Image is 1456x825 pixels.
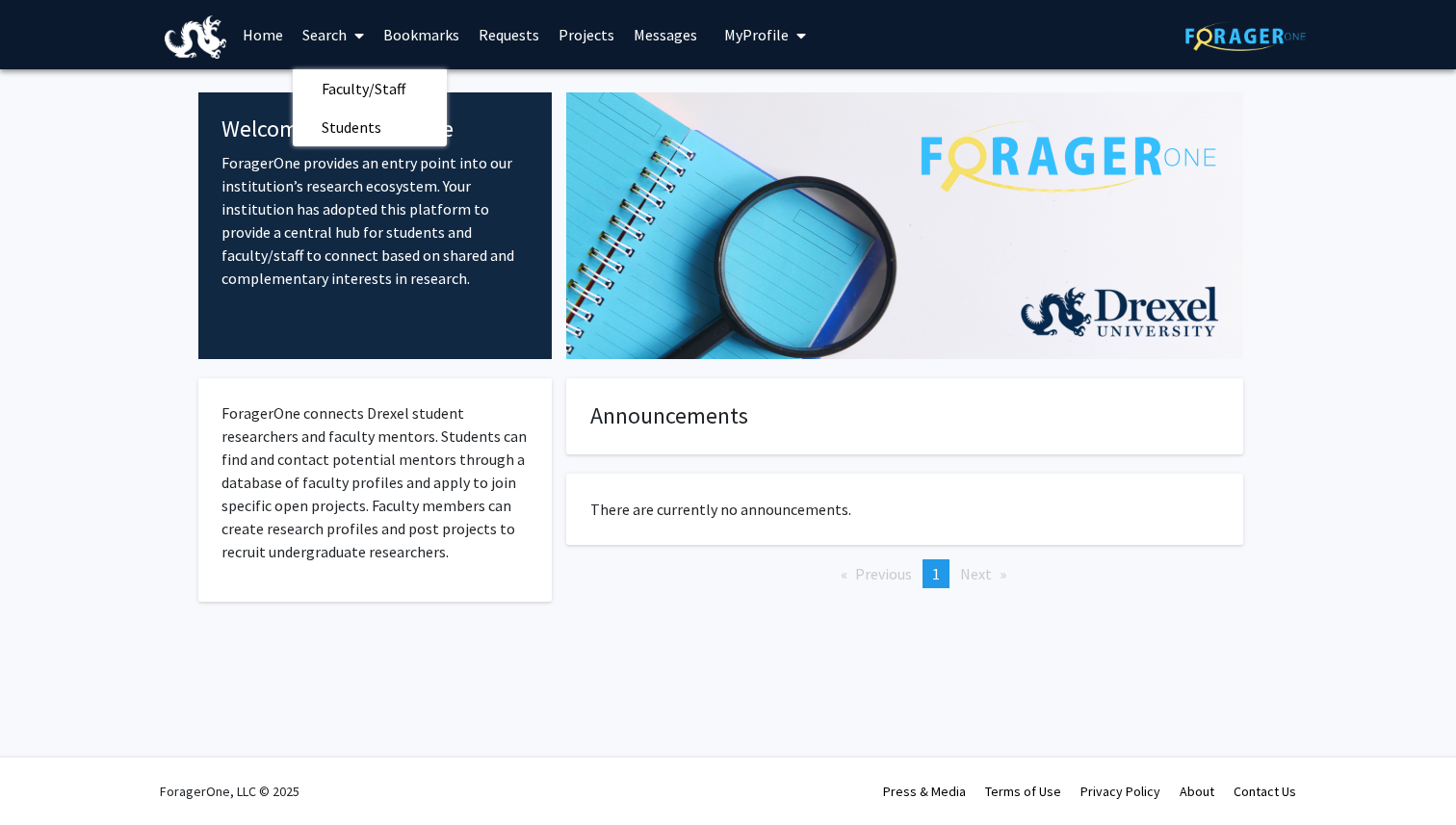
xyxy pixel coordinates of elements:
[1080,783,1160,800] a: Privacy Policy
[855,564,912,583] span: Previous
[724,25,789,44] span: My Profile
[932,564,940,583] span: 1
[1185,21,1306,51] img: ForagerOne Logo
[165,15,226,59] img: Drexel University Logo
[293,108,410,146] span: Students
[14,738,82,811] iframe: Chat
[221,151,529,290] p: ForagerOne provides an entry point into our institution’s research ecosystem. Your institution ha...
[960,564,992,583] span: Next
[374,1,469,68] a: Bookmarks
[1180,783,1214,800] a: About
[233,1,293,68] a: Home
[293,74,447,103] a: Faculty/Staff
[566,559,1243,588] ul: Pagination
[160,758,299,825] div: ForagerOne, LLC © 2025
[469,1,549,68] a: Requests
[590,498,1219,521] p: There are currently no announcements.
[566,92,1243,359] img: Cover Image
[221,401,529,563] p: ForagerOne connects Drexel student researchers and faculty mentors. Students can find and contact...
[293,113,447,142] a: Students
[1234,783,1296,800] a: Contact Us
[590,402,1219,430] h4: Announcements
[293,1,374,68] a: Search
[549,1,624,68] a: Projects
[624,1,707,68] a: Messages
[221,116,529,143] h4: Welcome to ForagerOne
[985,783,1061,800] a: Terms of Use
[883,783,966,800] a: Press & Media
[293,69,434,108] span: Faculty/Staff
